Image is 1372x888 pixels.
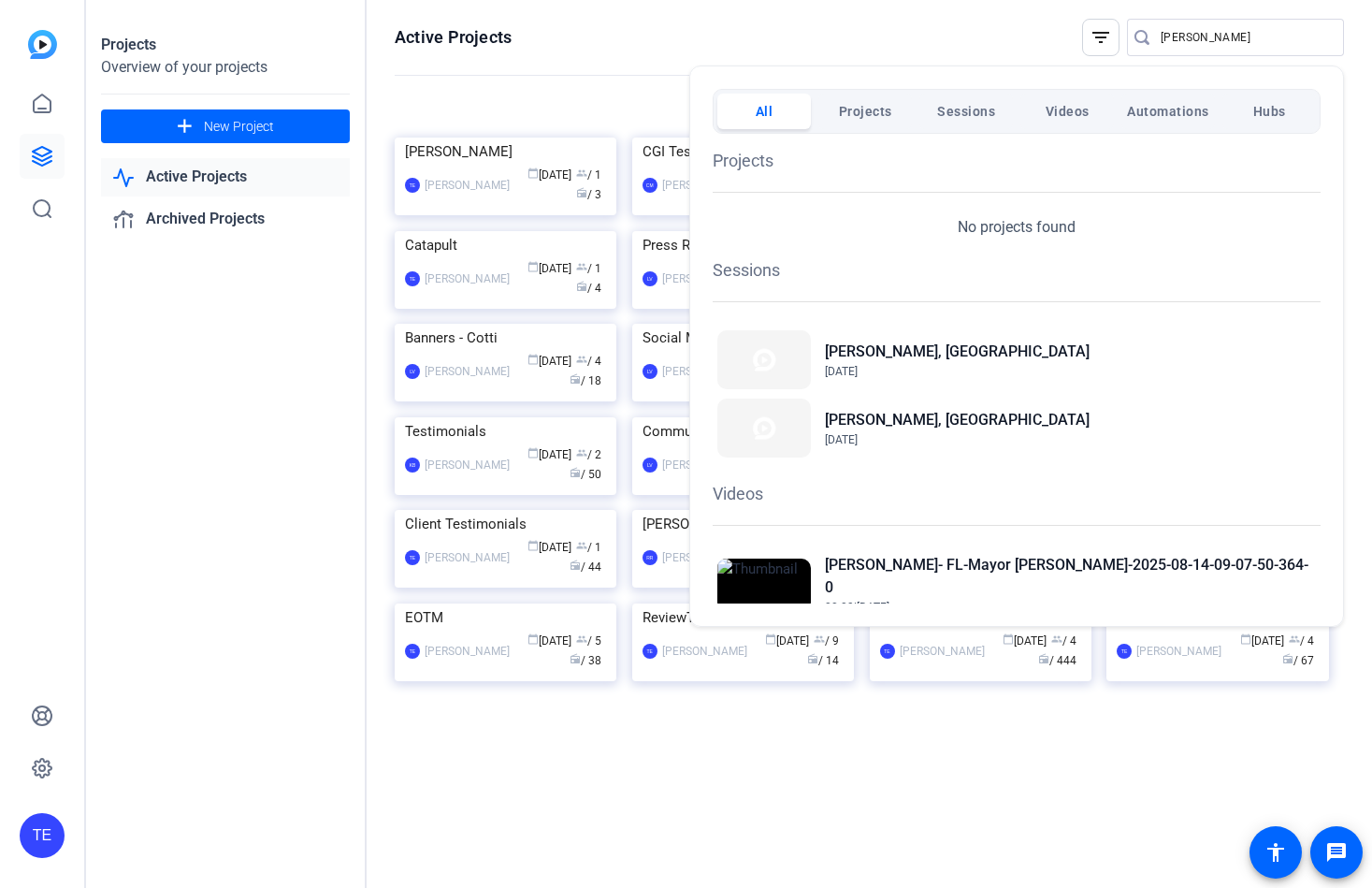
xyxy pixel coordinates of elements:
[825,433,858,446] span: [DATE]
[825,365,858,378] span: [DATE]
[717,399,811,458] img: Thumbnail
[756,95,773,128] span: All
[937,95,995,128] span: Sessions
[1127,95,1209,128] span: Automations
[825,341,1090,363] h2: [PERSON_NAME], [GEOGRAPHIC_DATA]
[713,481,1321,506] h1: Videos
[854,601,857,614] span: |
[825,409,1090,431] h2: [PERSON_NAME], [GEOGRAPHIC_DATA]
[713,148,1321,173] h1: Projects
[717,330,811,389] img: Thumbnail
[825,601,854,614] span: 00:09
[1046,95,1090,128] span: Videos
[1253,95,1286,128] span: Hubs
[713,257,1321,283] h1: Sessions
[825,554,1316,599] h2: [PERSON_NAME]- FL-Mayor [PERSON_NAME]-2025-08-14-09-07-50-364-0
[857,601,889,614] span: [DATE]
[839,95,892,128] span: Projects
[717,559,811,611] img: Thumbnail
[958,216,1076,239] p: No projects found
